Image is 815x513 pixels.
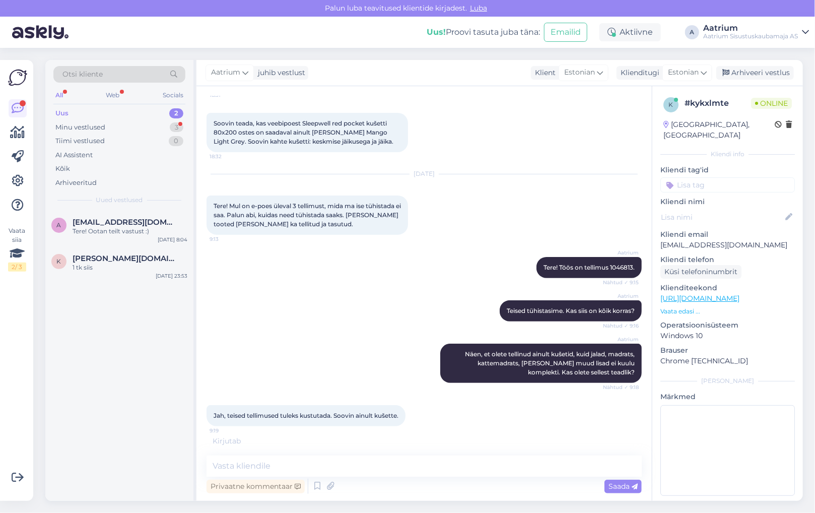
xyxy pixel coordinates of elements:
[716,66,794,80] div: Arhiveeri vestlus
[169,108,183,118] div: 2
[57,221,61,229] span: a
[104,89,122,102] div: Web
[660,345,795,356] p: Brauser
[660,294,739,303] a: [URL][DOMAIN_NAME]
[8,68,27,87] img: Askly Logo
[601,279,639,286] span: Nähtud ✓ 9:15
[156,272,187,280] div: [DATE] 23:53
[427,27,446,37] b: Uus!
[660,307,795,316] p: Vaata edasi ...
[73,263,187,272] div: 1 tk siis
[544,23,587,42] button: Emailid
[53,89,65,102] div: All
[62,69,103,80] span: Otsi kliente
[601,383,639,391] span: Nähtud ✓ 9:18
[668,67,699,78] span: Estonian
[507,307,635,314] span: Teised tühistasime. Kas siis on kõik korras?
[465,350,636,376] span: Näen, et olete tellinud ainult kušetid, kuid jalad, madrats, kattemadrats, [PERSON_NAME] muud lis...
[161,89,185,102] div: Socials
[601,292,639,300] span: Aatrium
[660,150,795,159] div: Kliendi info
[8,263,26,272] div: 2 / 3
[608,482,638,491] span: Saada
[55,122,105,133] div: Minu vestlused
[55,150,93,160] div: AI Assistent
[703,32,798,40] div: Aatrium Sisustuskaubamaja AS
[211,67,240,78] span: Aatrium
[169,136,183,146] div: 0
[703,24,809,40] a: AatriumAatrium Sisustuskaubamaja AS
[214,119,393,145] span: Soovin teada, kas veebipoest Sleepwell red pocket kušetti 80x200 ostes on saadaval ainult [PERSON...
[55,136,105,146] div: Tiimi vestlused
[210,427,247,434] span: 9:19
[663,119,775,141] div: [GEOGRAPHIC_DATA], [GEOGRAPHIC_DATA]
[660,165,795,175] p: Kliendi tag'id
[660,177,795,193] input: Lisa tag
[669,101,673,108] span: k
[210,235,247,243] span: 9:13
[660,229,795,240] p: Kliendi email
[661,212,783,223] input: Lisa nimi
[73,218,177,227] span: aschutting@gmail.com
[207,436,642,446] div: Kirjutab
[601,322,639,330] span: Nähtud ✓ 9:16
[660,376,795,386] div: [PERSON_NAME]
[685,97,751,109] div: # kykxlmte
[467,4,490,13] span: Luba
[207,480,305,493] div: Privaatne kommentaar
[158,236,187,243] div: [DATE] 8:04
[55,178,97,188] div: Arhiveeritud
[703,24,798,32] div: Aatrium
[660,254,795,265] p: Kliendi telefon
[601,249,639,256] span: Aatrium
[685,25,699,39] div: A
[660,320,795,331] p: Operatsioonisüsteem
[544,264,635,271] span: Tere! Töös on tellimus 1046813.
[170,122,183,133] div: 3
[660,283,795,293] p: Klienditeekond
[57,258,61,265] span: k
[207,169,642,178] div: [DATE]
[73,227,187,236] div: Tere! Ootan teilt vastust :)
[660,356,795,366] p: Chrome [TECHNICAL_ID]
[660,240,795,250] p: [EMAIL_ADDRESS][DOMAIN_NAME]
[8,226,26,272] div: Vaata siia
[210,153,247,160] span: 18:32
[564,67,595,78] span: Estonian
[254,68,305,78] div: juhib vestlust
[660,392,795,402] p: Märkmed
[55,164,70,174] div: Kõik
[214,412,398,419] span: Jah, teised tellimused tuleks kustutada. Soovin ainult kušette.
[55,108,69,118] div: Uus
[96,196,143,205] span: Uued vestlused
[751,98,792,109] span: Online
[73,254,177,263] span: katryna.st@gmail.com
[531,68,556,78] div: Klient
[617,68,659,78] div: Klienditugi
[660,197,795,207] p: Kliendi nimi
[660,265,741,279] div: Küsi telefoninumbrit
[214,202,402,228] span: Tere! Mul on e-poes üleval 3 tellimust, mida ma ise tühistada ei saa. Palun abi, kuidas need tühi...
[660,331,795,341] p: Windows 10
[427,26,540,38] div: Proovi tasuta juba täna:
[601,336,639,343] span: Aatrium
[599,23,661,41] div: Aktiivne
